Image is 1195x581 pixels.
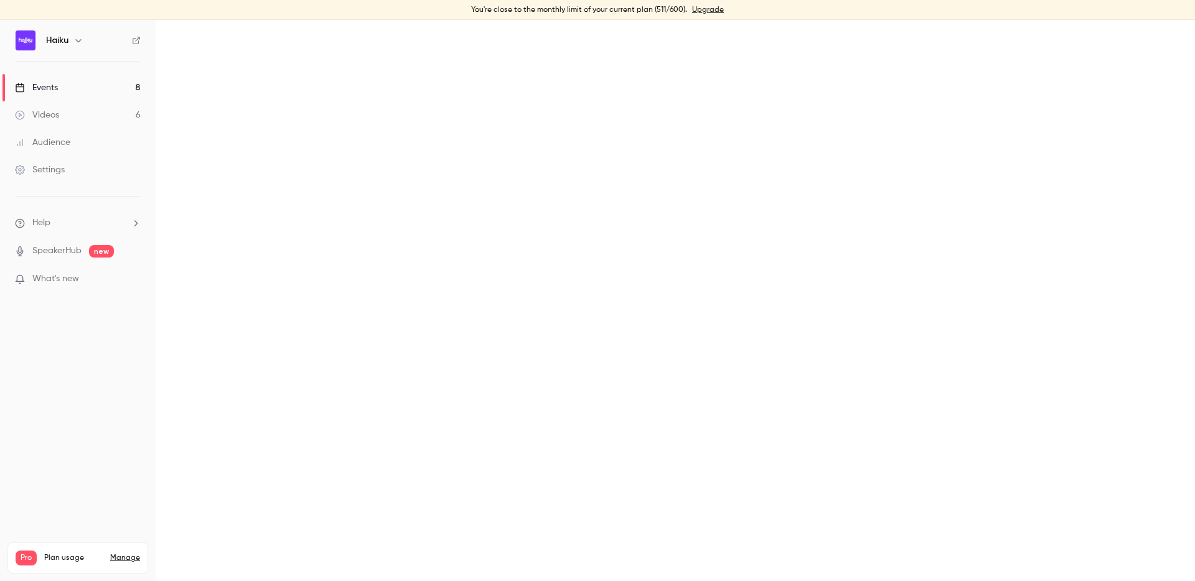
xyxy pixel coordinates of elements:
[15,216,141,230] li: help-dropdown-opener
[89,245,114,258] span: new
[15,136,70,149] div: Audience
[32,216,50,230] span: Help
[16,30,35,50] img: Haiku
[16,551,37,565] span: Pro
[15,81,58,94] div: Events
[44,553,103,563] span: Plan usage
[15,109,59,121] div: Videos
[32,272,79,286] span: What's new
[15,164,65,176] div: Settings
[46,34,68,47] h6: Haiku
[692,5,724,15] a: Upgrade
[110,553,140,563] a: Manage
[32,244,82,258] a: SpeakerHub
